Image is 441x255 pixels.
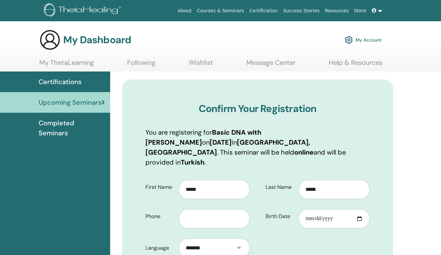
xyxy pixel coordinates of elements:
img: generic-user-icon.jpg [39,29,61,51]
img: cog.svg [345,34,353,46]
span: Completed Seminars [39,118,105,138]
a: My Account [345,33,382,47]
a: About [175,5,194,17]
a: Help & Resources [329,59,382,71]
h3: Confirm Your Registration [145,103,370,115]
a: Store [351,5,369,17]
a: Certification [247,5,280,17]
a: Message Center [246,59,296,71]
label: Last Name [261,181,299,193]
span: Certifications [39,77,82,87]
p: You are registering for on in . This seminar will be held and will be provided in . [145,127,370,167]
b: [DATE] [210,138,232,147]
a: Resources [322,5,351,17]
a: Courses & Seminars [194,5,247,17]
a: Following [127,59,155,71]
img: logo.png [44,3,123,18]
b: Turkish [181,158,204,167]
label: Language [140,242,178,254]
a: Success Stories [281,5,322,17]
a: My ThetaLearning [39,59,94,71]
a: Wishlist [189,59,213,71]
label: Phone [140,210,178,223]
h3: My Dashboard [63,34,131,46]
label: First Name [140,181,178,193]
label: Birth Date [261,210,299,223]
b: online [294,148,314,157]
span: Upcoming Seminars [39,97,102,107]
